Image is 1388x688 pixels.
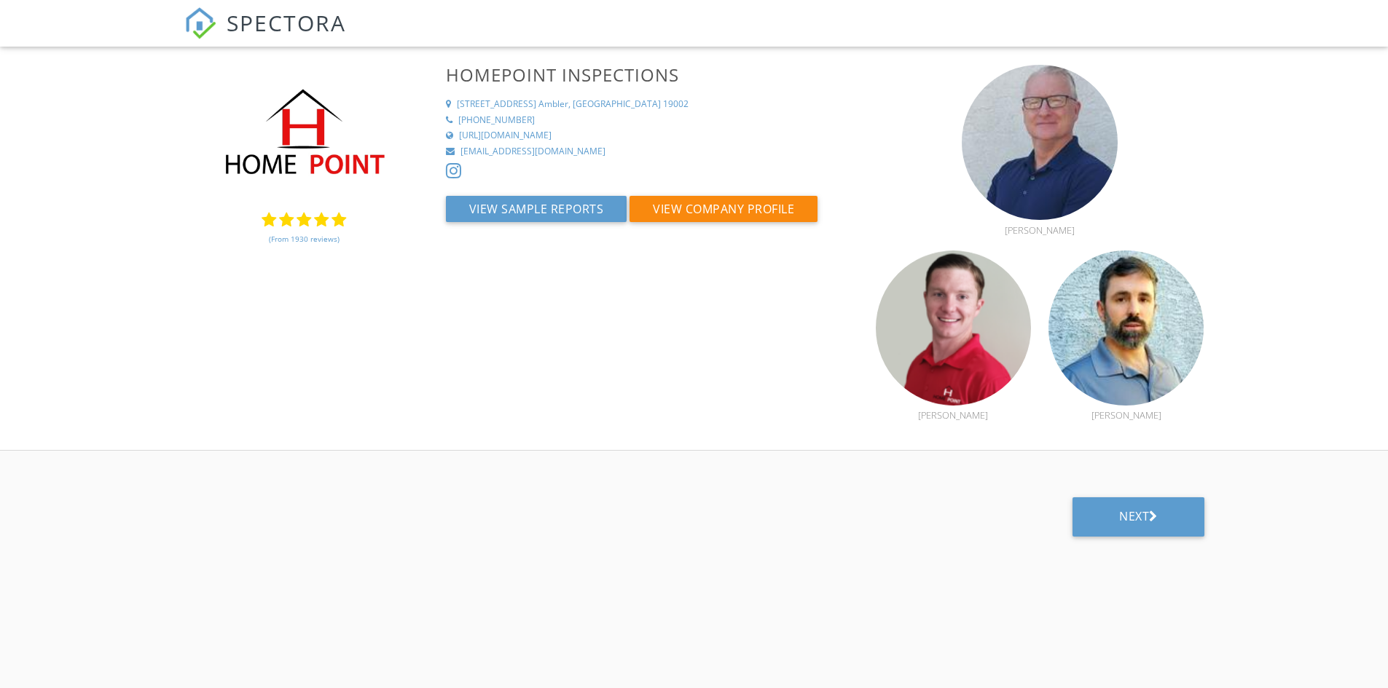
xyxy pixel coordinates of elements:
[446,196,627,222] button: View Sample Reports
[184,7,216,39] img: The Best Home Inspection Software - Spectora
[184,20,346,50] a: SPECTORA
[184,65,424,205] img: Home_Point_Logo.jpg
[446,130,858,142] a: [URL][DOMAIN_NAME]
[446,205,630,221] a: View Sample Reports
[538,98,689,111] div: Ambler, [GEOGRAPHIC_DATA] 19002
[446,114,858,127] a: [PHONE_NUMBER]
[457,98,536,111] div: [STREET_ADDRESS]
[227,7,346,38] span: SPECTORA
[630,205,817,221] a: View Company Profile
[962,65,1117,220] img: new_head_shot_2.jpg
[269,226,340,251] a: (From 1930 reviews)
[630,196,817,222] button: View Company Profile
[460,146,605,158] div: [EMAIL_ADDRESS][DOMAIN_NAME]
[459,130,552,142] div: [URL][DOMAIN_NAME]
[446,65,858,84] h3: HomePoint Inspections
[1048,250,1204,406] img: tom_2.jpg
[876,393,1031,421] a: [PERSON_NAME]
[458,114,535,127] div: [PHONE_NUMBER]
[1048,409,1204,421] div: [PERSON_NAME]
[876,250,1031,406] img: profile_pic_1.png
[446,98,858,111] a: [STREET_ADDRESS] Ambler, [GEOGRAPHIC_DATA] 19002
[962,207,1117,235] a: [PERSON_NAME]
[446,146,858,158] a: [EMAIL_ADDRESS][DOMAIN_NAME]
[1119,509,1158,523] div: Next
[962,224,1117,236] div: [PERSON_NAME]
[876,409,1031,421] div: [PERSON_NAME]
[1048,393,1204,421] a: [PERSON_NAME]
